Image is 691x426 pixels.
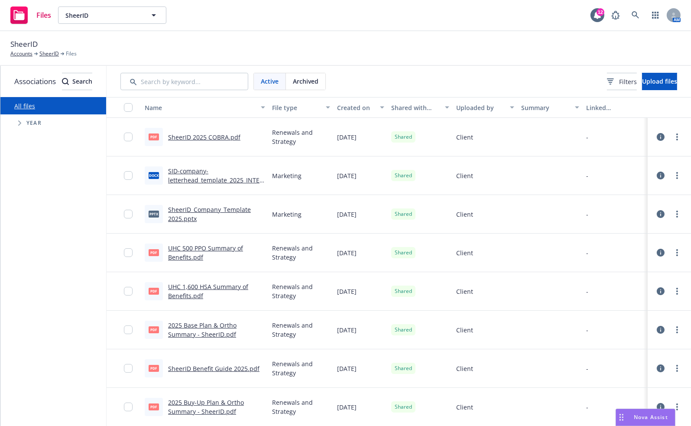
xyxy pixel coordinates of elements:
[124,364,133,373] input: Toggle Row Selected
[272,103,321,112] div: File type
[145,103,256,112] div: Name
[672,363,682,374] a: more
[607,77,637,86] span: Filters
[634,413,668,421] span: Nova Assist
[521,103,570,112] div: Summary
[65,11,140,20] span: SheerID
[39,50,59,58] a: SheerID
[586,364,588,373] div: -
[672,132,682,142] a: more
[395,364,412,372] span: Shared
[124,403,133,411] input: Toggle Row Selected
[10,50,32,58] a: Accounts
[168,133,240,141] a: SheerID 2025 COBRA.pdf
[586,103,644,112] div: Linked associations
[395,249,412,257] span: Shared
[124,210,133,218] input: Toggle Row Selected
[456,325,473,335] span: Client
[168,398,244,416] a: 2025 Buy-Up Plan & Ortho Summary - SheerID.pdf
[453,97,518,118] button: Uploaded by
[62,73,92,90] button: SearchSearch
[456,210,473,219] span: Client
[337,133,357,142] span: [DATE]
[7,3,55,27] a: Files
[26,120,42,126] span: Year
[395,133,412,141] span: Shared
[672,170,682,181] a: more
[583,97,648,118] button: Linked associations
[597,8,604,16] div: 12
[456,171,473,180] span: Client
[58,7,166,24] button: SheerID
[168,244,243,261] a: UHC 500 PPO Summary of Benefits.pdf
[168,321,237,338] a: 2025 Base Plan & Ortho Summary - SheerID.pdf
[149,326,159,333] span: pdf
[168,283,248,300] a: UHC 1,600 HSA Summary of Benefits.pdf
[337,287,357,296] span: [DATE]
[672,247,682,258] a: more
[124,325,133,334] input: Toggle Row Selected
[272,128,330,146] span: Renewals and Strategy
[616,409,675,426] button: Nova Assist
[337,248,357,257] span: [DATE]
[586,325,588,335] div: -
[149,211,159,217] span: pptx
[124,287,133,296] input: Toggle Row Selected
[456,133,473,142] span: Client
[149,172,159,179] span: docx
[672,209,682,219] a: more
[261,77,279,86] span: Active
[395,403,412,411] span: Shared
[269,97,334,118] button: File type
[607,73,637,90] button: Filters
[62,78,69,85] svg: Search
[456,248,473,257] span: Client
[616,409,627,426] div: Drag to move
[36,12,51,19] span: Files
[62,73,92,90] div: Search
[395,326,412,334] span: Shared
[627,7,644,24] a: Search
[272,244,330,262] span: Renewals and Strategy
[642,73,677,90] button: Upload files
[124,171,133,180] input: Toggle Row Selected
[149,249,159,256] span: pdf
[388,97,453,118] button: Shared with client
[672,286,682,296] a: more
[337,325,357,335] span: [DATE]
[272,398,330,416] span: Renewals and Strategy
[272,282,330,300] span: Renewals and Strategy
[120,73,248,90] input: Search by keyword...
[149,403,159,410] span: pdf
[672,325,682,335] a: more
[337,403,357,412] span: [DATE]
[456,287,473,296] span: Client
[456,403,473,412] span: Client
[168,205,251,223] a: SheerID_Company_Template 2025.pptx
[124,103,133,112] input: Select all
[619,77,637,86] span: Filters
[141,97,269,118] button: Name
[642,77,677,85] span: Upload files
[586,248,588,257] div: -
[586,133,588,142] div: -
[168,167,263,193] a: SID-company-letterhead_template_2025_INTERNAL-USE-ONLY.docx
[518,97,583,118] button: Summary
[14,76,56,87] span: Associations
[0,114,106,132] div: Tree Example
[337,210,357,219] span: [DATE]
[272,210,302,219] span: Marketing
[149,288,159,294] span: pdf
[334,97,388,118] button: Created on
[293,77,318,86] span: Archived
[10,39,38,50] span: SheerID
[647,7,664,24] a: Switch app
[149,133,159,140] span: pdf
[586,403,588,412] div: -
[391,103,440,112] div: Shared with client
[272,321,330,339] span: Renewals and Strategy
[124,133,133,141] input: Toggle Row Selected
[395,210,412,218] span: Shared
[272,171,302,180] span: Marketing
[168,364,260,373] a: SheerID Benefit Guide 2025.pdf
